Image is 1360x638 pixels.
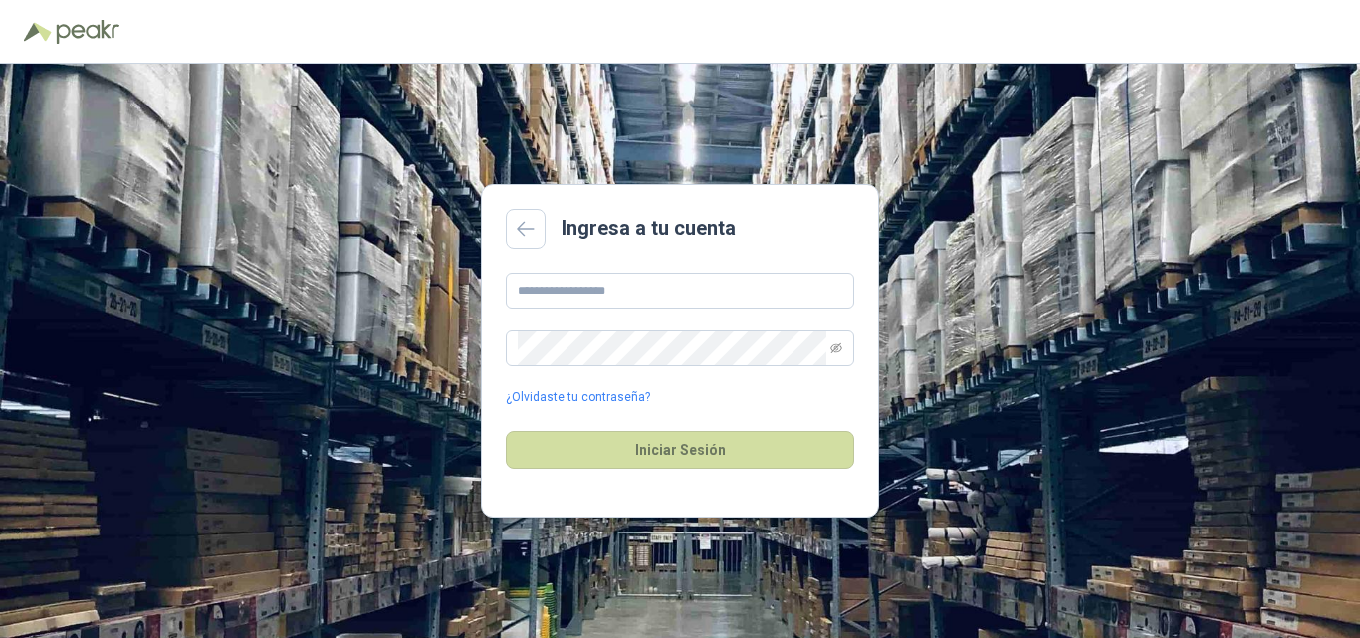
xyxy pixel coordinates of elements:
img: Peakr [56,20,119,44]
button: Iniciar Sesión [506,431,854,469]
img: Logo [24,22,52,42]
span: eye-invisible [830,342,842,354]
a: ¿Olvidaste tu contraseña? [506,388,650,407]
h2: Ingresa a tu cuenta [562,213,736,244]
